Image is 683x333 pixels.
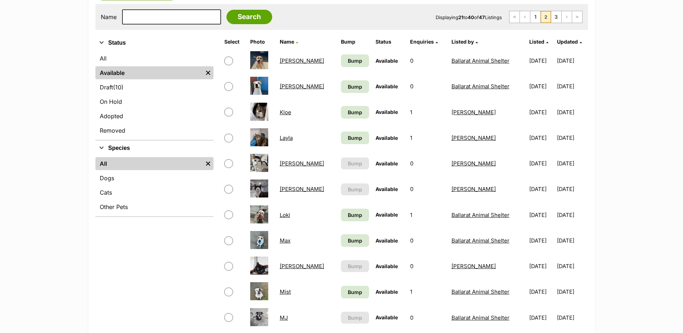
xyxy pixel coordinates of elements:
[280,134,293,141] a: Layla
[341,209,369,221] a: Bump
[341,260,369,272] button: Bump
[407,279,448,304] td: 1
[341,157,369,169] button: Bump
[451,212,509,218] a: Ballarat Animal Shelter
[451,39,474,45] span: Listed by
[280,39,298,45] a: Name
[557,305,587,330] td: [DATE]
[557,279,587,304] td: [DATE]
[526,74,556,99] td: [DATE]
[95,110,214,123] a: Adopted
[407,125,448,150] td: 1
[376,186,398,192] span: Available
[529,39,544,45] span: Listed
[376,263,398,269] span: Available
[348,134,362,142] span: Bump
[451,186,496,192] a: [PERSON_NAME]
[280,237,291,244] a: Max
[526,305,556,330] td: [DATE]
[95,186,214,199] a: Cats
[557,203,587,227] td: [DATE]
[348,186,362,193] span: Bump
[526,203,556,227] td: [DATE]
[451,57,509,64] a: Ballarat Animal Shelter
[341,286,369,298] a: Bump
[557,125,587,150] td: [DATE]
[221,36,247,48] th: Select
[572,11,582,23] a: Last page
[203,66,214,79] a: Remove filter
[341,183,369,195] button: Bump
[338,36,372,48] th: Bump
[451,237,509,244] a: Ballarat Animal Shelter
[95,143,214,153] button: Species
[526,151,556,176] td: [DATE]
[451,288,509,295] a: Ballarat Animal Shelter
[407,305,448,330] td: 0
[376,58,398,64] span: Available
[280,109,291,116] a: Kloe
[376,237,398,244] span: Available
[348,160,362,167] span: Bump
[95,156,214,216] div: Species
[348,83,362,90] span: Bump
[541,11,551,23] span: Page 2
[341,132,369,144] a: Bump
[348,314,362,321] span: Bump
[373,36,406,48] th: Status
[348,237,362,244] span: Bump
[530,11,540,23] a: Page 1
[280,212,290,218] a: Loki
[479,14,485,20] strong: 47
[451,83,509,90] a: Ballarat Animal Shelter
[526,177,556,201] td: [DATE]
[557,228,587,253] td: [DATE]
[451,314,509,321] a: Ballarat Animal Shelter
[557,48,587,73] td: [DATE]
[95,95,214,108] a: On Hold
[95,200,214,213] a: Other Pets
[410,39,434,45] span: translation missing: en.admin.listings.index.attributes.enquiries
[247,36,276,48] th: Photo
[280,314,288,321] a: MJ
[348,57,362,65] span: Bump
[451,263,496,270] a: [PERSON_NAME]
[101,14,117,20] label: Name
[529,39,548,45] a: Listed
[407,100,448,125] td: 1
[407,254,448,279] td: 0
[95,52,214,65] a: All
[341,234,369,247] a: Bump
[526,100,556,125] td: [DATE]
[557,39,578,45] span: Updated
[95,157,203,170] a: All
[526,228,556,253] td: [DATE]
[451,39,478,45] a: Listed by
[95,172,214,185] a: Dogs
[407,151,448,176] td: 0
[341,80,369,93] a: Bump
[348,108,362,116] span: Bump
[551,11,561,23] a: Page 3
[557,100,587,125] td: [DATE]
[458,14,463,20] strong: 21
[280,83,324,90] a: [PERSON_NAME]
[410,39,438,45] a: Enquiries
[407,74,448,99] td: 0
[95,50,214,140] div: Status
[341,106,369,119] a: Bump
[376,135,398,141] span: Available
[557,39,582,45] a: Updated
[526,254,556,279] td: [DATE]
[376,160,398,166] span: Available
[468,14,474,20] strong: 40
[509,11,520,23] a: First page
[562,11,572,23] a: Next page
[280,39,294,45] span: Name
[451,160,496,167] a: [PERSON_NAME]
[376,289,398,295] span: Available
[348,288,362,296] span: Bump
[348,211,362,219] span: Bump
[509,11,583,23] nav: Pagination
[407,48,448,73] td: 0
